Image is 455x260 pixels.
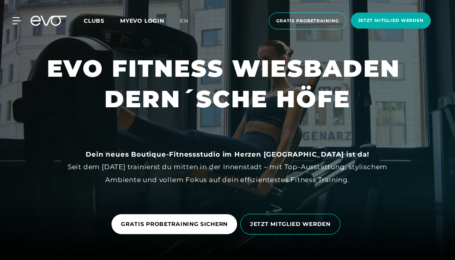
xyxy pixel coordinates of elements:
[121,220,228,228] span: GRATIS PROBETRAINING SICHERN
[266,13,349,29] a: Gratis Probetraining
[358,17,424,24] span: Jetzt Mitglied werden
[84,17,104,24] span: Clubs
[47,53,408,114] h1: EVO FITNESS WIESBADEN DERN´SCHE HÖFE
[112,214,237,234] a: GRATIS PROBETRAINING SICHERN
[250,220,331,228] span: JETZT MITGLIED WERDEN
[180,17,189,24] span: en
[120,17,164,24] a: MYEVO LOGIN
[349,13,433,29] a: Jetzt Mitglied werden
[180,16,198,25] a: en
[84,17,120,24] a: Clubs
[240,208,343,240] a: JETZT MITGLIED WERDEN
[86,150,369,158] strong: Dein neues Boutique-Fitnessstudio im Herzen [GEOGRAPHIC_DATA] ist da!
[52,148,404,186] div: Seit dem [DATE] trainierst du mitten in der Innenstadt – mit Top-Ausstattung, stylischem Ambiente...
[276,18,339,24] span: Gratis Probetraining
